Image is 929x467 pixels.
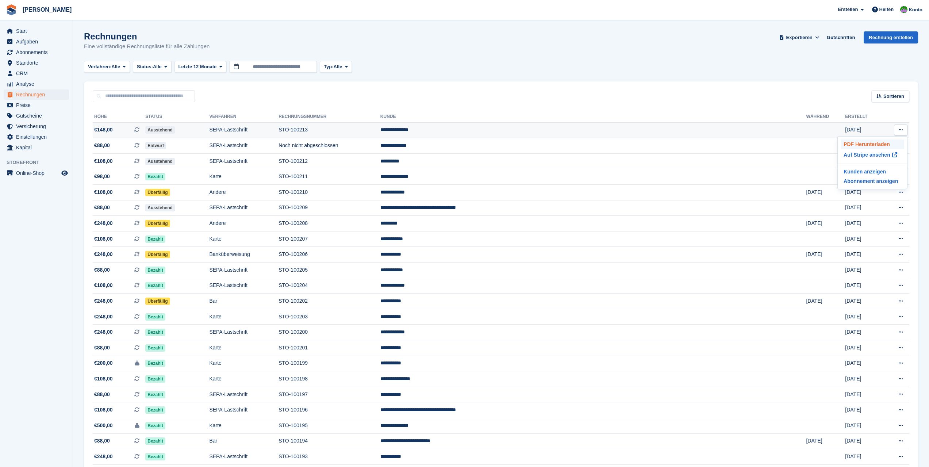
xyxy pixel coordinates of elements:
[145,437,165,445] span: Bezahlt
[279,433,380,449] td: STO-100194
[145,158,175,165] span: Ausstehend
[279,216,380,231] td: STO-100208
[806,433,845,449] td: [DATE]
[909,6,922,14] span: Konto
[279,387,380,402] td: STO-100197
[94,173,110,180] span: €98,00
[4,47,69,57] a: menu
[845,200,883,216] td: [DATE]
[16,111,60,121] span: Gutscheine
[153,63,162,70] span: Alle
[209,433,279,449] td: Bar
[88,63,111,70] span: Verfahren:
[279,200,380,216] td: STO-100209
[20,4,74,16] a: [PERSON_NAME]
[145,251,170,258] span: Überfällig
[94,157,113,165] span: €108,00
[209,111,279,123] th: Verfahren
[209,402,279,418] td: SEPA-Lastschrift
[209,216,279,231] td: Andere
[845,247,883,263] td: [DATE]
[334,63,342,70] span: Alle
[845,263,883,278] td: [DATE]
[845,340,883,356] td: [DATE]
[145,236,165,243] span: Bezahlt
[209,185,279,200] td: Andere
[4,79,69,89] a: menu
[16,37,60,47] span: Aufgaben
[806,247,845,263] td: [DATE]
[279,138,380,154] td: Noch nicht abgeschlossen
[209,200,279,216] td: SEPA-Lastschrift
[145,267,165,274] span: Bezahlt
[845,402,883,418] td: [DATE]
[145,173,165,180] span: Bezahlt
[145,298,170,305] span: Überfällig
[209,169,279,185] td: Karte
[84,61,130,73] button: Verfahren: Alle
[806,185,845,200] td: [DATE]
[145,111,209,123] th: Status
[279,309,380,325] td: STO-100203
[209,387,279,402] td: SEPA-Lastschrift
[94,250,113,258] span: €248,00
[279,449,380,465] td: STO-100193
[4,89,69,100] a: menu
[94,219,113,227] span: €248,00
[94,406,113,414] span: €108,00
[845,418,883,433] td: [DATE]
[380,111,806,123] th: Kunde
[209,153,279,169] td: SEPA-Lastschrift
[279,111,380,123] th: Rechnungsnummer
[806,294,845,309] td: [DATE]
[60,169,69,177] a: Vorschau-Shop
[145,406,165,414] span: Bezahlt
[4,58,69,68] a: menu
[845,185,883,200] td: [DATE]
[94,204,110,211] span: €88,00
[279,153,380,169] td: STO-100212
[841,149,904,161] p: Auf Stripe ansehen
[84,31,210,41] h1: Rechnungen
[279,247,380,263] td: STO-100206
[279,402,380,418] td: STO-100196
[145,204,175,211] span: Ausstehend
[16,47,60,57] span: Abonnements
[174,61,227,73] button: Letzte 12 Monate
[786,34,813,41] span: Exportieren
[900,6,907,13] img: Kirsten May-Schäfer
[209,138,279,154] td: SEPA-Lastschrift
[209,418,279,433] td: Karte
[178,63,217,70] span: Letzte 12 Monate
[16,79,60,89] span: Analyse
[209,449,279,465] td: SEPA-Lastschrift
[845,325,883,340] td: [DATE]
[845,449,883,465] td: [DATE]
[845,356,883,371] td: [DATE]
[16,26,60,36] span: Start
[94,235,113,243] span: €108,00
[209,294,279,309] td: Bar
[94,437,110,445] span: €88,00
[841,139,904,149] a: PDF Herunterladen
[209,263,279,278] td: SEPA-Lastschrift
[94,359,113,367] span: €200,00
[845,216,883,231] td: [DATE]
[16,142,60,153] span: Kapital
[94,391,110,398] span: €88,00
[279,169,380,185] td: STO-100211
[838,6,858,13] span: Erstellen
[209,371,279,387] td: Karte
[4,100,69,110] a: menu
[209,356,279,371] td: Karte
[845,278,883,294] td: [DATE]
[145,282,165,289] span: Bezahlt
[145,329,165,336] span: Bezahlt
[279,231,380,247] td: STO-100207
[845,111,883,123] th: Erstellt
[16,100,60,110] span: Preise
[845,387,883,402] td: [DATE]
[137,63,153,70] span: Status:
[93,111,145,123] th: Höhe
[209,247,279,263] td: Banküberweisung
